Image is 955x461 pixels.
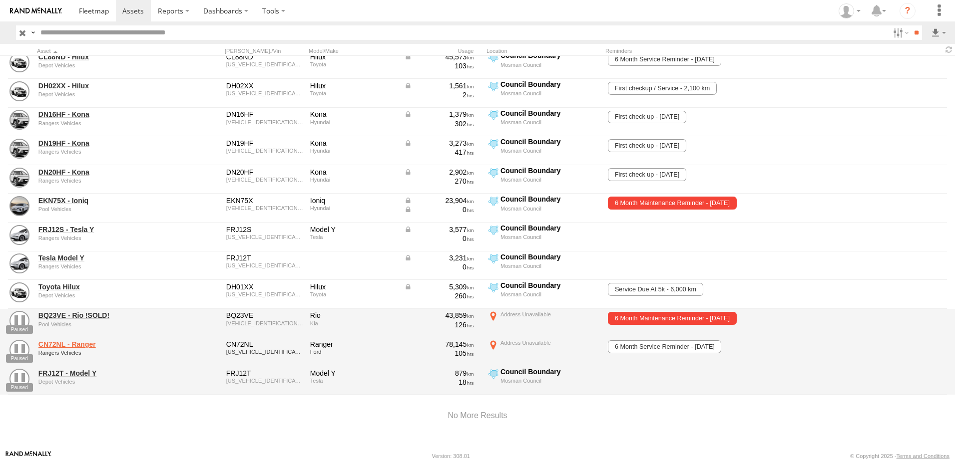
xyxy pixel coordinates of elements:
[38,263,175,269] div: undefined
[38,178,175,184] div: undefined
[225,47,305,54] div: [PERSON_NAME]./Vin
[310,378,397,384] div: Tesla
[9,110,29,130] a: View Asset Details
[404,52,474,61] div: Data from Vehicle CANbus
[403,47,482,54] div: Usage
[500,224,600,232] div: Council Boundary
[500,137,600,146] div: Council Boundary
[38,311,175,320] a: BQ23VE - Rio !SOLD!
[310,349,397,355] div: Ford
[608,139,686,152] span: First check up - 29/01/2026
[404,148,474,157] div: 417
[608,283,703,296] span: Service Due At 5k - 6,000 km
[404,110,474,119] div: Data from Vehicle CANbus
[608,168,686,181] span: First check up - 29/01/2026
[38,206,175,212] div: undefined
[310,320,397,326] div: Kia
[9,196,29,216] a: View Asset Details
[404,225,474,234] div: Data from Vehicle CANbus
[310,225,397,234] div: Model Y
[404,311,474,320] div: 43,859
[608,312,736,325] span: 6 Month Maintenance Reminder - 07/08/2025
[310,168,397,177] div: Kona
[500,205,600,212] div: Mosman Council
[889,25,911,40] label: Search Filter Options
[486,367,601,394] label: Click to View Current Location
[310,148,397,154] div: Hyundai
[404,119,474,128] div: 302
[310,52,397,61] div: Hilux
[432,453,470,459] div: Version: 308.01
[226,81,303,90] div: DH02XX
[38,282,175,291] a: Toyota Hilux
[9,340,29,360] a: View Asset Details
[226,168,303,177] div: DN20HF
[310,81,397,90] div: Hilux
[500,262,600,269] div: Mosman Council
[310,340,397,349] div: Ranger
[226,234,303,240] div: LRWYHCFJ7SC027482
[310,234,397,240] div: Tesla
[500,80,600,89] div: Council Boundary
[38,321,175,327] div: undefined
[850,453,950,459] div: © Copyright 2025 -
[38,350,175,356] div: undefined
[226,369,303,378] div: FRJ12T
[310,110,397,119] div: Kona
[486,281,601,308] label: Click to View Current Location
[37,47,177,54] div: Click to Sort
[38,168,175,177] a: DN20HF - Kona
[38,235,175,241] div: undefined
[404,196,474,205] div: Data from Vehicle CANbus
[404,340,474,349] div: 78,145
[38,110,175,119] a: DN16HF - Kona
[38,81,175,90] a: DH02XX - Hilux
[310,177,397,183] div: Hyundai
[486,338,601,365] label: Click to View Current Location
[226,282,303,291] div: DH01XX
[226,349,303,355] div: MNAUM2F50JW834973
[608,340,721,353] span: 6 Month Service Reminder - 16/10/2025
[500,377,600,384] div: Mosman Council
[5,451,51,461] a: Visit our Website
[226,139,303,148] div: DN19HF
[38,225,175,234] a: FRJ12S - Tesla Y
[310,311,397,320] div: Rio
[310,196,397,205] div: Ioniq
[226,253,303,262] div: FRJ12T
[943,45,955,54] span: Refresh
[404,320,474,329] div: 126
[9,139,29,159] a: View Asset Details
[38,379,175,385] div: undefined
[500,166,600,175] div: Council Boundary
[226,340,303,349] div: CN72NL
[500,61,600,68] div: Mosman Council
[9,81,29,101] a: View Asset Details
[9,52,29,72] a: View Asset Details
[404,168,474,177] div: Data from Vehicle CANbus
[38,340,175,349] a: CN72NL - Ranger
[38,139,175,148] a: DN19HF - Kona
[9,311,29,331] a: View Asset Details
[500,51,600,60] div: Council Boundary
[38,149,175,155] div: undefined
[404,177,474,186] div: 270
[226,61,303,67] div: MR0EX3CB901107995
[38,196,175,205] a: EKN75X - Ioniq
[608,111,686,124] span: First check up - 29/01/2026
[9,253,29,273] a: View Asset Details
[404,253,474,262] div: Data from Vehicle CANbus
[608,53,721,66] span: 6 Month Service Reminder - 06/10/2025
[38,62,175,68] div: undefined
[226,177,303,183] div: KMHHC816USU030637
[404,81,474,90] div: Data from Vehicle CANbus
[29,25,37,40] label: Search Query
[226,320,303,326] div: KNADN512MC6754238
[310,369,397,378] div: Model Y
[500,90,600,97] div: Mosman Council
[486,47,601,54] div: Location
[500,233,600,240] div: Mosman Council
[500,147,600,154] div: Mosman Council
[226,311,303,320] div: BQ23VE
[404,61,474,70] div: 103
